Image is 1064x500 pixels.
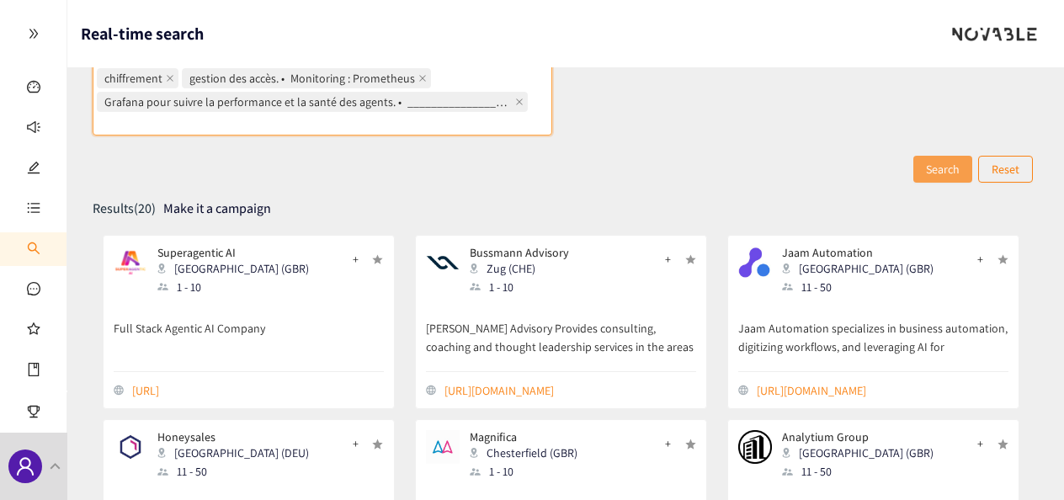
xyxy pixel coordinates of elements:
span: + [665,250,671,269]
div: 11 - 50 [782,462,944,481]
p: Bussmann Advisory [470,246,569,259]
img: Snapshot of the Company's website [426,246,460,279]
span: + [353,250,359,269]
div: 11 - 50 [782,278,944,296]
button: + [965,246,996,273]
div: Chesterfield (GBR) [470,444,588,462]
span: trophy [27,397,40,431]
span: + [353,434,359,453]
span: Make it a campaign [163,198,271,219]
span: Grafana pour suivre la performance et la santé des agents. • ____________________________________... [97,92,528,112]
p: Honeysales [157,430,309,444]
span: + [977,434,983,453]
p: Full Stack Agentic AI Company [114,302,384,358]
img: Snapshot of the Company's website [426,430,460,464]
img: Snapshot of the Company's website [738,246,772,279]
img: Snapshot of the Company's website [738,430,772,464]
span: close [418,74,427,82]
p: [PERSON_NAME] Advisory Provides consulting, coaching and thought leadership services in the areas... [426,302,696,358]
span: book [27,355,40,389]
button: + [340,246,371,273]
span: chiffrement [97,68,178,88]
span: gestion des accès. • Monitoring : Prometheus [182,68,431,88]
img: Snapshot of the Company's website [114,430,147,464]
a: website [757,381,1008,400]
div: 11 - 50 [157,462,319,481]
span: unordered-list [27,194,40,227]
span: gestion des accès. • Monitoring : Prometheus [189,69,415,88]
div: 1 - 10 [470,278,579,296]
div: [GEOGRAPHIC_DATA] (GBR) [782,444,944,462]
a: website [444,381,696,400]
button: Search [913,156,972,183]
div: 1 - 10 [470,462,588,481]
span: double-right [28,28,40,40]
span: + [665,434,671,453]
p: Jaam Automation specializes in business automation, digitizing workflows, and leveraging AI for m... [738,302,1008,358]
button: + [965,430,996,457]
div: Widget de chat [980,419,1064,500]
p: Jaam Automation [782,246,934,259]
span: chiffrement [104,69,162,88]
button: + [652,430,684,457]
span: close [166,74,174,82]
p: Magnifica [470,430,577,444]
div: 1 - 10 [157,278,319,296]
button: + [340,430,371,457]
span: Search [926,160,960,178]
span: Grafana pour suivre la performance et la santé des agents. • ____________________________________... [104,93,512,111]
button: + [652,246,684,273]
a: website [132,381,384,400]
span: close [515,98,524,106]
span: + [977,250,983,269]
p: Analytium Group [782,430,934,444]
div: [GEOGRAPHIC_DATA] (DEU) [157,444,319,462]
p: Results (20) [93,199,156,218]
button: Make it a campaign [163,195,271,222]
span: user [15,456,35,476]
p: Reset [992,160,1019,178]
div: [GEOGRAPHIC_DATA] (GBR) [157,259,319,278]
iframe: Chat Widget [980,419,1064,500]
span: sound [27,113,40,146]
span: edit [27,153,40,187]
img: Snapshot of the Company's website [114,246,147,279]
p: Superagentic AI [157,246,309,259]
div: [GEOGRAPHIC_DATA] (GBR) [782,259,944,278]
button: Reset [978,156,1033,183]
div: Zug (CHE) [470,259,579,278]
